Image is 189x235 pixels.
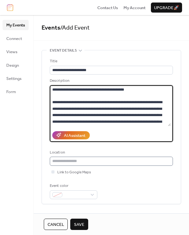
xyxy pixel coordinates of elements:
button: Upgrade🚀 [151,3,182,13]
a: Contact Us [97,4,118,11]
a: My Events [3,20,29,30]
div: Location [50,149,172,156]
span: Event details [50,48,77,54]
a: Design [3,60,29,70]
a: Views [3,47,29,57]
div: Description [50,78,172,84]
span: Save [74,221,84,228]
button: AI Assistant [52,131,90,139]
button: Save [70,219,88,230]
span: Settings [6,76,21,82]
span: Form [6,89,16,95]
span: Date and time [50,212,77,218]
a: Events [42,22,60,34]
div: AI Assistant [64,132,85,139]
span: Cancel [48,221,64,228]
img: logo [7,4,13,11]
button: Cancel [44,219,68,230]
a: Form [3,87,29,97]
span: Connect [6,36,22,42]
a: Settings [3,73,29,83]
span: Views [6,49,17,55]
span: Design [6,62,19,69]
span: My Account [123,5,146,11]
span: My Events [6,22,25,28]
div: Event color [50,183,96,189]
span: / Add Event [60,22,90,34]
a: Connect [3,33,29,43]
span: Contact Us [97,5,118,11]
span: Upgrade 🚀 [154,5,179,11]
div: Title [50,58,172,64]
a: My Account [123,4,146,11]
span: Link to Google Maps [57,169,91,176]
